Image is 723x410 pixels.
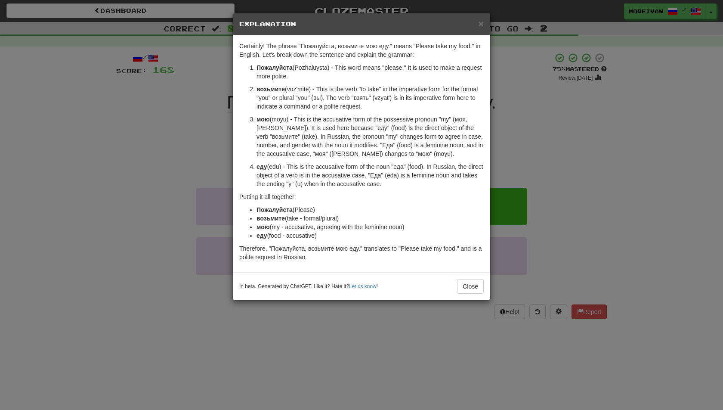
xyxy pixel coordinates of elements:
[256,86,285,93] strong: возьмите
[239,283,378,290] small: In beta. Generated by ChatGPT. Like it? Hate it? !
[479,19,484,28] button: Close
[239,244,484,261] p: Therefore, "Пожалуйста, возьмите мою еду." translates to "Please take my food." and is a polite r...
[256,116,270,123] strong: мою
[256,85,484,111] p: (voz'mite) - This is the verb "to take" in the imperative form for the formal "you" or plural "yo...
[256,63,484,81] p: (Pozhaluysta) - This word means "please." It is used to make a request more polite.
[239,42,484,59] p: Certainly! The phrase "Пожалуйста, возьмите мою еду." means "Please take my food." in English. Le...
[256,214,484,223] li: (take - formal/plural)
[349,283,376,289] a: Let us know
[457,279,484,294] button: Close
[256,205,484,214] li: (Please)
[256,64,293,71] strong: Пожалуйста
[256,162,484,188] p: (edu) - This is the accusative form of the noun "еда" (food). In Russian, the direct object of a ...
[239,20,484,28] h5: Explanation
[256,224,270,230] strong: мою
[256,231,484,240] li: (food - accusative)
[256,215,285,222] strong: возьмите
[479,19,484,28] span: ×
[256,163,267,170] strong: еду
[256,223,484,231] li: (my - accusative, agreeing with the feminine noun)
[256,206,293,213] strong: Пожалуйста
[256,115,484,158] p: (moyu) - This is the accusative form of the possessive pronoun "my" (моя, [PERSON_NAME]). It is u...
[239,193,484,201] p: Putting it all together:
[256,232,267,239] strong: еду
